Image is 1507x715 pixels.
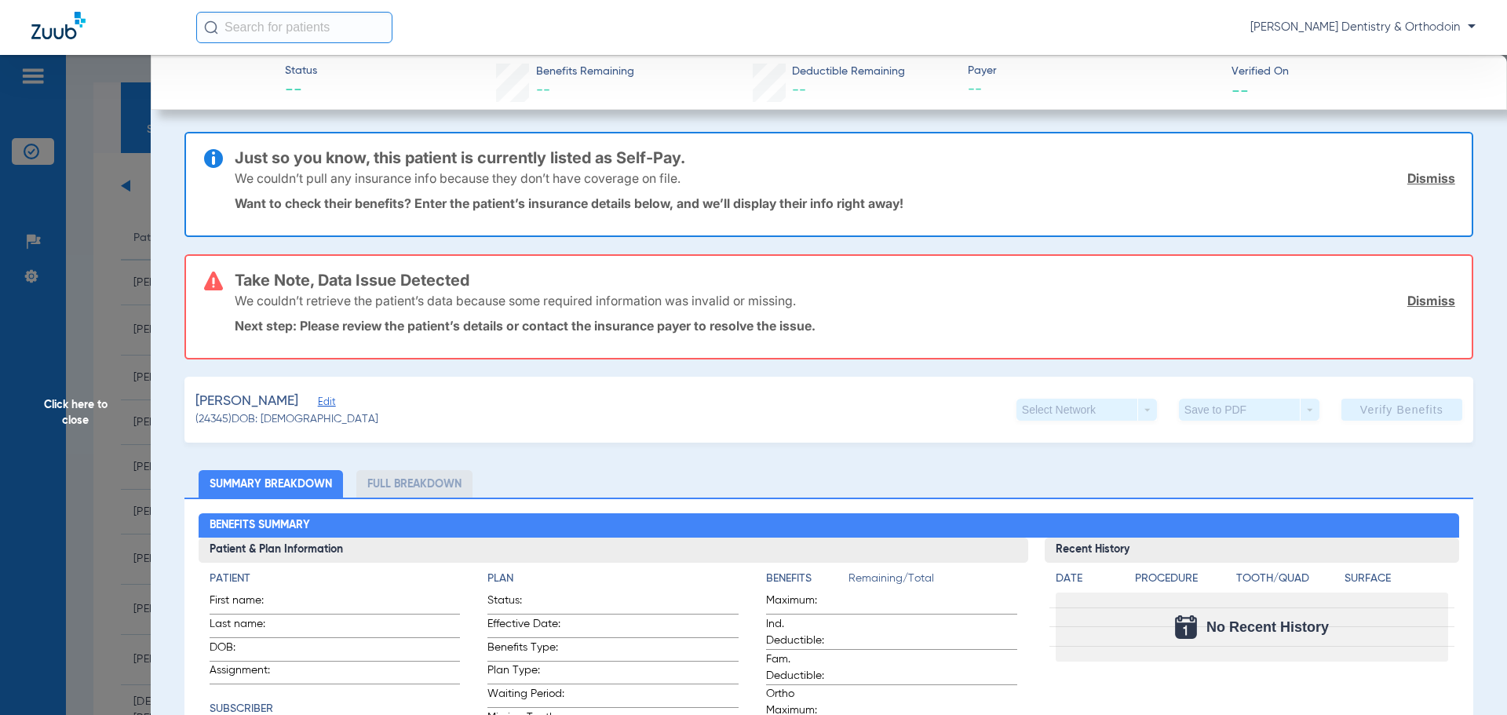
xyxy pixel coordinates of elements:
[199,513,1460,538] h2: Benefits Summary
[487,593,564,614] span: Status:
[195,411,378,428] span: (24345) DOB: [DEMOGRAPHIC_DATA]
[1232,64,1482,80] span: Verified On
[285,80,317,102] span: --
[487,662,564,684] span: Plan Type:
[536,83,550,97] span: --
[1045,538,1460,563] h3: Recent History
[766,571,848,587] h4: Benefits
[487,616,564,637] span: Effective Date:
[1232,82,1249,98] span: --
[1206,619,1329,635] span: No Recent History
[199,470,343,498] li: Summary Breakdown
[204,149,223,168] img: info-icon
[766,651,843,684] span: Fam. Deductible:
[1250,20,1476,35] span: [PERSON_NAME] Dentistry & Orthodoin
[1056,571,1122,587] h4: Date
[1407,170,1455,186] a: Dismiss
[199,538,1028,563] h3: Patient & Plan Information
[210,616,286,637] span: Last name:
[1175,615,1197,639] img: Calendar
[1407,293,1455,308] a: Dismiss
[766,571,848,593] app-breakdown-title: Benefits
[204,20,218,35] img: Search Icon
[210,640,286,661] span: DOB:
[318,396,332,411] span: Edit
[487,640,564,661] span: Benefits Type:
[848,571,1017,593] span: Remaining/Total
[235,293,796,308] p: We couldn’t retrieve the patient’s data because some required information was invalid or missing.
[1345,571,1448,593] app-breakdown-title: Surface
[792,83,806,97] span: --
[1056,571,1122,593] app-breakdown-title: Date
[792,64,905,80] span: Deductible Remaining
[536,64,634,80] span: Benefits Remaining
[1135,571,1231,593] app-breakdown-title: Procedure
[356,470,473,498] li: Full Breakdown
[31,12,86,39] img: Zuub Logo
[210,662,286,684] span: Assignment:
[196,12,392,43] input: Search for patients
[235,195,1455,211] p: Want to check their benefits? Enter the patient’s insurance details below, and we’ll display thei...
[1236,571,1340,593] app-breakdown-title: Tooth/Quad
[204,272,223,290] img: error-icon
[1135,571,1231,587] h4: Procedure
[285,63,317,79] span: Status
[1345,571,1448,587] h4: Surface
[210,571,461,587] h4: Patient
[487,686,564,707] span: Waiting Period:
[210,593,286,614] span: First name:
[487,571,739,587] h4: Plan
[235,272,1455,288] h3: Take Note, Data Issue Detected
[235,150,1455,166] h3: Just so you know, this patient is currently listed as Self-Pay.
[1429,640,1507,715] iframe: Chat Widget
[195,392,298,411] span: [PERSON_NAME]
[968,80,1218,100] span: --
[235,318,1455,334] p: Next step: Please review the patient’s details or contact the insurance payer to resolve the issue.
[1236,571,1340,587] h4: Tooth/Quad
[235,170,681,186] p: We couldn’t pull any insurance info because they don’t have coverage on file.
[766,593,843,614] span: Maximum:
[766,616,843,649] span: Ind. Deductible:
[968,63,1218,79] span: Payer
